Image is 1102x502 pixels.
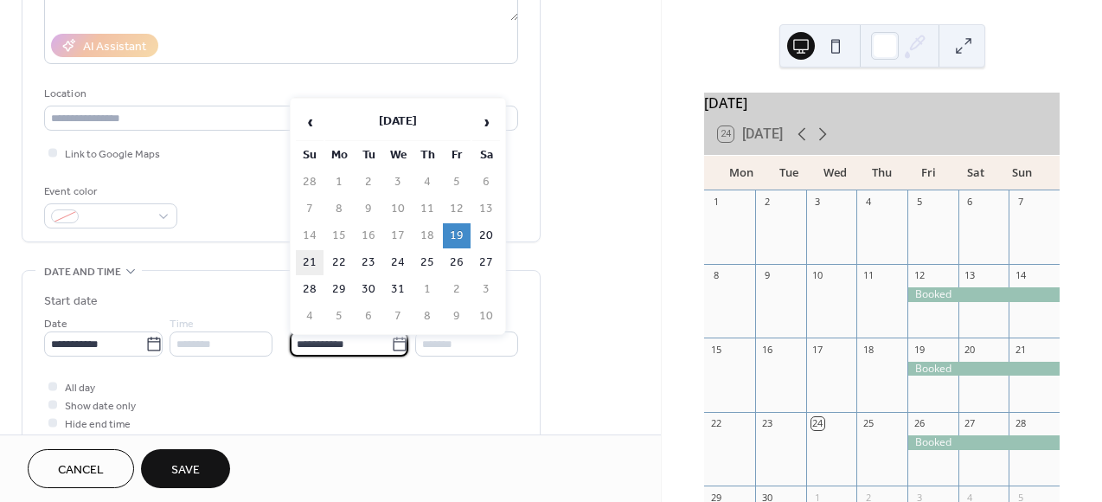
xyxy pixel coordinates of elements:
span: ‹ [297,105,323,139]
td: 31 [384,277,412,302]
div: Tue [765,156,811,190]
td: 25 [413,250,441,275]
div: 21 [1014,343,1027,356]
td: 11 [413,196,441,222]
td: 30 [355,277,382,302]
div: 18 [862,343,875,356]
div: 12 [913,269,926,282]
th: Th [413,143,441,168]
td: 20 [472,223,500,248]
td: 15 [325,223,353,248]
td: 10 [384,196,412,222]
div: 5 [913,196,926,209]
td: 5 [325,304,353,329]
td: 13 [472,196,500,222]
td: 1 [325,170,353,195]
div: Wed [812,156,859,190]
td: 3 [472,277,500,302]
td: 19 [443,223,471,248]
span: Save [171,461,200,479]
span: Cancel [58,461,104,479]
td: 26 [443,250,471,275]
th: Su [296,143,324,168]
th: Sa [472,143,500,168]
span: Link to Google Maps [65,145,160,164]
div: Booked [907,287,1060,302]
div: Start date [44,293,98,311]
span: Time [170,315,194,333]
td: 18 [413,223,441,248]
td: 8 [325,196,353,222]
td: 16 [355,223,382,248]
div: Booked [907,362,1060,376]
td: 6 [472,170,500,195]
div: Event color [44,183,174,201]
div: Location [44,85,515,103]
td: 21 [296,250,324,275]
div: 14 [1014,269,1027,282]
td: 6 [355,304,382,329]
div: 1 [709,196,722,209]
div: 8 [709,269,722,282]
td: 7 [384,304,412,329]
div: 10 [811,269,824,282]
div: Sat [952,156,999,190]
div: 16 [760,343,773,356]
span: Hide end time [65,415,131,434]
td: 2 [355,170,382,195]
td: 9 [443,304,471,329]
td: 7 [296,196,324,222]
div: 28 [1014,417,1027,430]
div: 2 [760,196,773,209]
td: 3 [384,170,412,195]
div: 3 [811,196,824,209]
div: [DATE] [704,93,1060,113]
div: 7 [1014,196,1027,209]
div: 9 [760,269,773,282]
div: Thu [859,156,906,190]
td: 4 [413,170,441,195]
td: 1 [413,277,441,302]
div: 13 [964,269,977,282]
div: 19 [913,343,926,356]
th: Mo [325,143,353,168]
div: 6 [964,196,977,209]
td: 28 [296,170,324,195]
td: 5 [443,170,471,195]
th: We [384,143,412,168]
td: 27 [472,250,500,275]
th: Tu [355,143,382,168]
td: 24 [384,250,412,275]
td: 2 [443,277,471,302]
div: 15 [709,343,722,356]
td: 12 [443,196,471,222]
div: Sun [999,156,1046,190]
td: 28 [296,277,324,302]
div: 20 [964,343,977,356]
th: [DATE] [325,104,471,141]
div: 26 [913,417,926,430]
td: 4 [296,304,324,329]
td: 9 [355,196,382,222]
div: Booked [907,435,1060,450]
div: 27 [964,417,977,430]
td: 22 [325,250,353,275]
td: 8 [413,304,441,329]
span: Show date only [65,397,136,415]
th: Fr [443,143,471,168]
td: 10 [472,304,500,329]
span: Date and time [44,263,121,281]
button: Save [141,449,230,488]
div: 23 [760,417,773,430]
div: 22 [709,417,722,430]
div: Mon [718,156,765,190]
button: Cancel [28,449,134,488]
td: 17 [384,223,412,248]
div: 17 [811,343,824,356]
td: 23 [355,250,382,275]
div: 25 [862,417,875,430]
div: 24 [811,417,824,430]
div: Fri [906,156,952,190]
div: 11 [862,269,875,282]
